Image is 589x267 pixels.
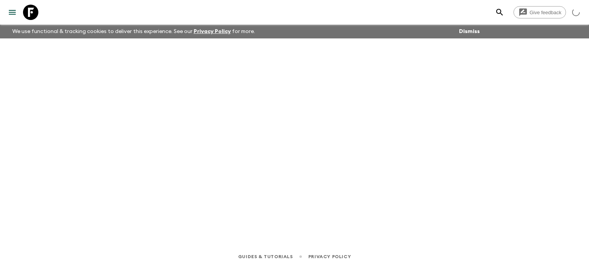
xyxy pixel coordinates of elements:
[492,5,507,20] button: search adventures
[457,26,482,37] button: Dismiss
[513,6,566,18] a: Give feedback
[5,5,20,20] button: menu
[308,252,351,261] a: Privacy Policy
[525,10,566,15] span: Give feedback
[9,25,258,38] p: We use functional & tracking cookies to deliver this experience. See our for more.
[238,252,293,261] a: Guides & Tutorials
[194,29,231,34] a: Privacy Policy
